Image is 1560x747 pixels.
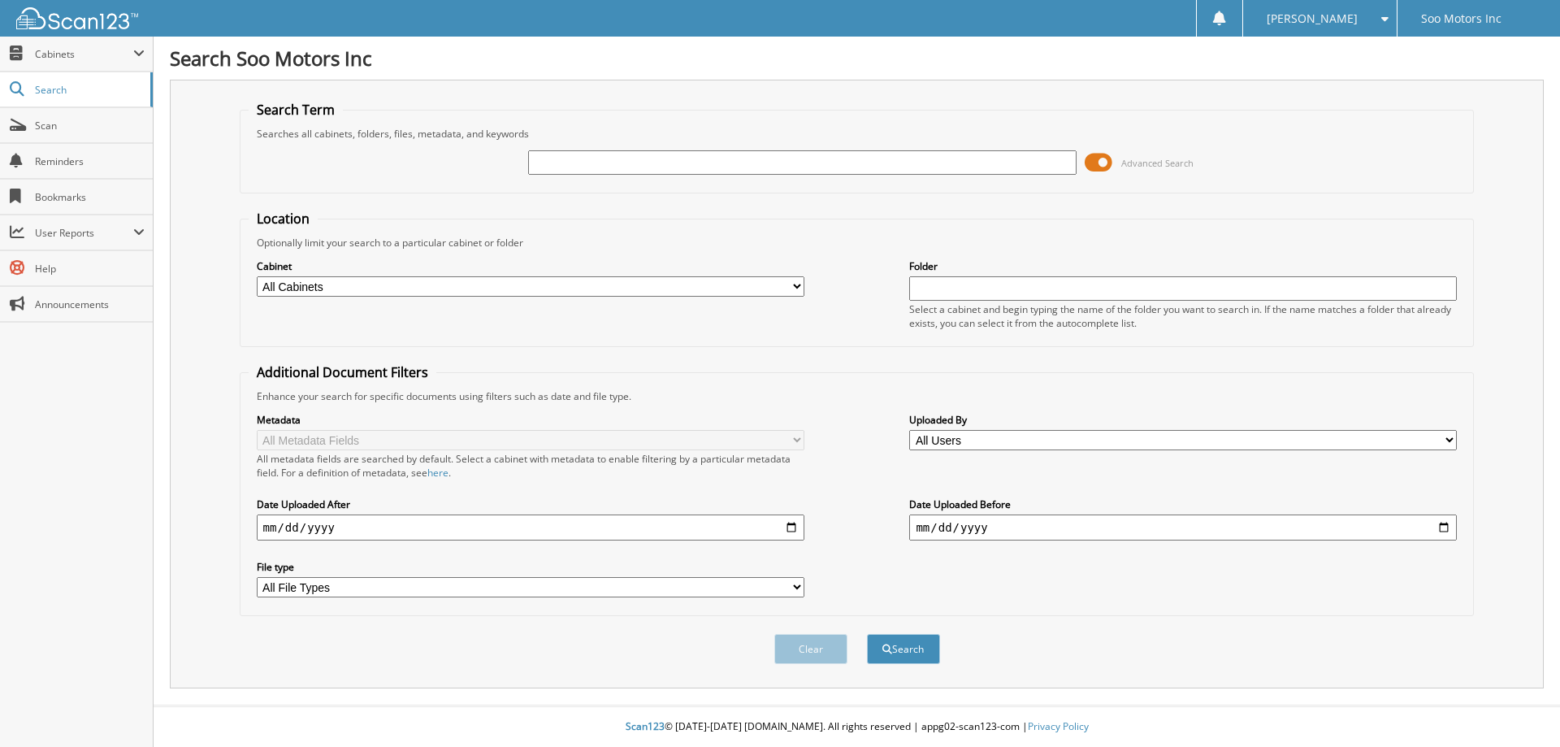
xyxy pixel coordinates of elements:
[249,127,1466,141] div: Searches all cabinets, folders, files, metadata, and keywords
[909,302,1457,330] div: Select a cabinet and begin typing the name of the folder you want to search in. If the name match...
[35,297,145,311] span: Announcements
[35,262,145,276] span: Help
[249,389,1466,403] div: Enhance your search for specific documents using filters such as date and file type.
[257,560,804,574] label: File type
[35,190,145,204] span: Bookmarks
[867,634,940,664] button: Search
[1028,719,1089,733] a: Privacy Policy
[249,363,436,381] legend: Additional Document Filters
[774,634,847,664] button: Clear
[249,101,343,119] legend: Search Term
[909,413,1457,427] label: Uploaded By
[35,47,133,61] span: Cabinets
[1421,14,1501,24] span: Soo Motors Inc
[909,515,1457,541] input: end
[154,707,1560,747] div: © [DATE]-[DATE] [DOMAIN_NAME]. All rights reserved | appg02-scan123-com |
[257,497,804,511] label: Date Uploaded After
[35,83,142,97] span: Search
[249,210,318,228] legend: Location
[35,154,145,168] span: Reminders
[1121,157,1194,169] span: Advanced Search
[909,497,1457,511] label: Date Uploaded Before
[909,259,1457,273] label: Folder
[427,466,448,480] a: here
[170,45,1544,72] h1: Search Soo Motors Inc
[1267,14,1358,24] span: [PERSON_NAME]
[16,7,138,29] img: scan123-logo-white.svg
[35,226,133,240] span: User Reports
[249,236,1466,250] div: Optionally limit your search to a particular cabinet or folder
[257,259,804,273] label: Cabinet
[35,119,145,132] span: Scan
[257,452,804,480] div: All metadata fields are searched by default. Select a cabinet with metadata to enable filtering b...
[626,719,665,733] span: Scan123
[257,515,804,541] input: start
[257,413,804,427] label: Metadata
